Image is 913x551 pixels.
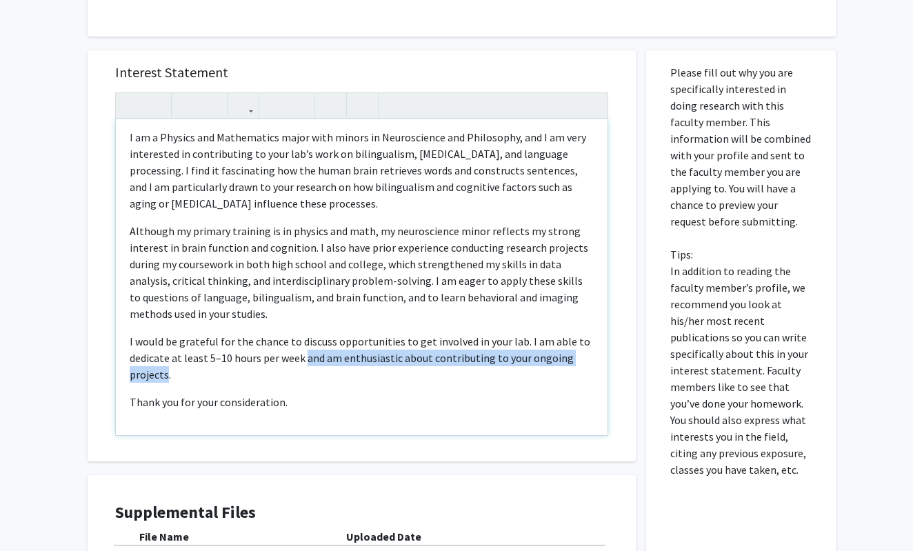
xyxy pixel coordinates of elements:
[115,503,608,523] h4: Supplemental Files
[143,93,168,117] button: Emphasis (Ctrl + I)
[130,394,594,410] p: Thank you for your consideration.
[116,119,608,435] div: Note to users with screen readers: Please press Alt+0 or Option+0 to deactivate our accessibility...
[319,93,343,117] button: Remove format
[670,64,812,478] p: Please fill out why you are specifically interested in doing research with this faculty member. T...
[119,93,143,117] button: Strong (Ctrl + B)
[130,333,594,383] p: I would be grateful for the chance to discuss opportunities to get involved in your lab. I am abl...
[580,93,604,117] button: Fullscreen
[350,93,374,117] button: Insert horizontal rule
[231,93,255,117] button: Link
[263,93,287,117] button: Unordered list
[10,489,59,541] iframe: Chat
[115,64,608,81] h5: Interest Statement
[287,93,311,117] button: Ordered list
[139,530,189,543] b: File Name
[346,530,421,543] b: Uploaded Date
[130,129,594,212] p: I am a Physics and Mathematics major with minors in Neuroscience and Philosophy, and I am very in...
[175,93,199,117] button: Superscript
[199,93,223,117] button: Subscript
[130,223,594,322] p: Although my primary training is in physics and math, my neuroscience minor reflects my strong int...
